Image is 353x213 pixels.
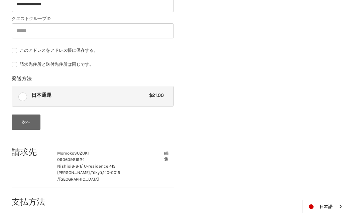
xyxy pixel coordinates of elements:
[31,91,146,99] span: 日本通運
[12,48,174,53] label: このアドレスをアドレス帳に保存する。
[59,177,99,182] span: [GEOGRAPHIC_DATA]
[12,115,41,130] button: 次へ
[57,164,81,169] span: Nishioi6-6-1
[146,91,164,99] span: $21.00
[81,164,116,169] span: / U-residence 413
[159,148,174,165] button: 編集
[303,200,346,213] div: Language
[91,170,103,175] span: Tōkyō,
[303,200,346,213] aside: Language selected: 日本語
[57,170,120,182] span: 140-0015 /
[303,200,346,213] a: 日本語
[12,15,174,22] label: クエストグループID
[57,151,74,156] span: Momoko
[12,75,32,85] legend: 発送方法
[74,151,89,156] span: SUZUKI
[12,147,51,157] h2: 請求先
[12,197,51,207] h2: 支払方法
[57,157,85,162] span: 09060981924
[12,62,174,67] label: 請求先住所と送付先住所は同じです。
[57,170,91,175] span: [PERSON_NAME],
